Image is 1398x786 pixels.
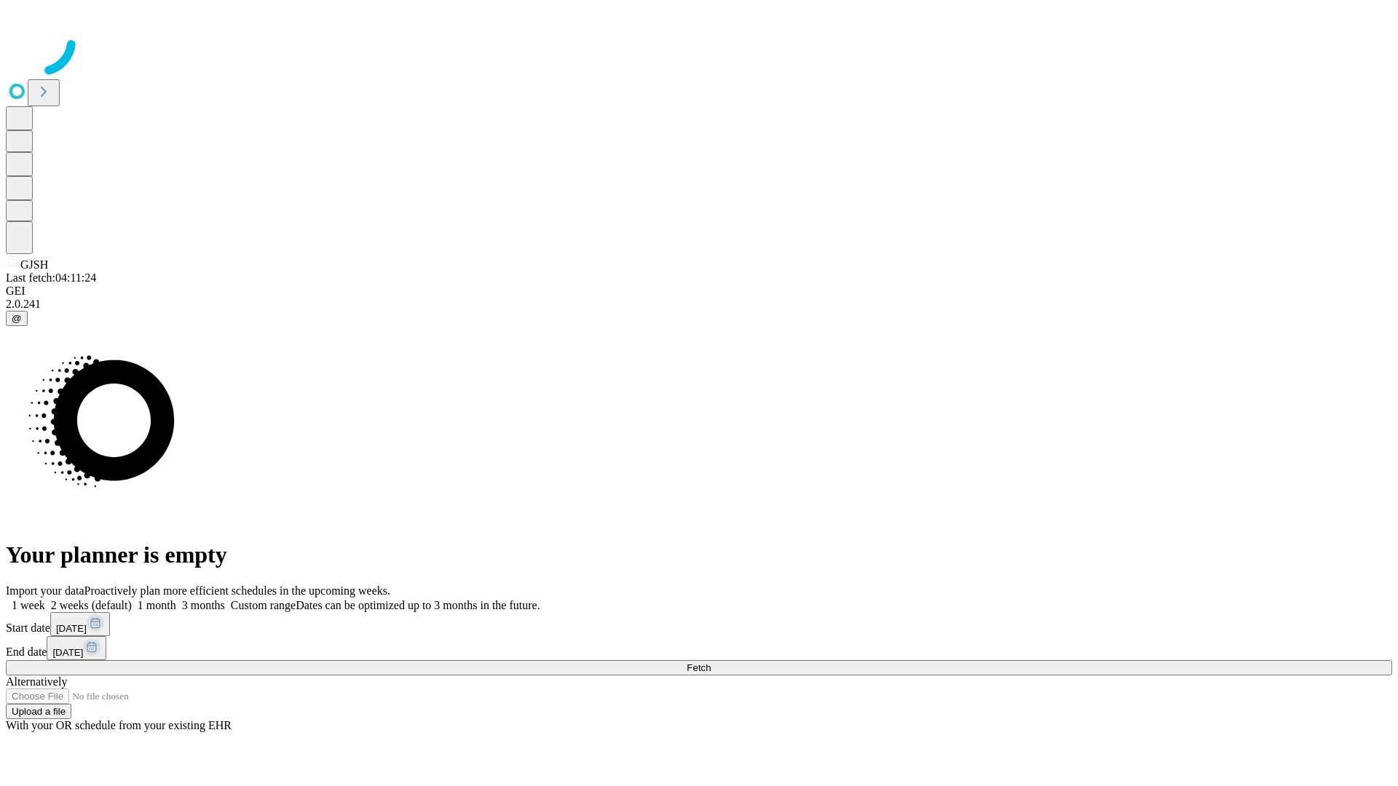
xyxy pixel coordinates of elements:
[6,704,71,719] button: Upload a file
[6,271,96,284] span: Last fetch: 04:11:24
[138,599,176,611] span: 1 month
[6,636,1392,660] div: End date
[50,612,110,636] button: [DATE]
[6,285,1392,298] div: GEI
[6,311,28,326] button: @
[47,636,106,660] button: [DATE]
[6,675,67,688] span: Alternatively
[52,647,83,658] span: [DATE]
[231,599,296,611] span: Custom range
[84,584,390,597] span: Proactively plan more efficient schedules in the upcoming weeks.
[20,258,48,271] span: GJSH
[687,662,711,673] span: Fetch
[6,660,1392,675] button: Fetch
[56,623,87,634] span: [DATE]
[51,599,132,611] span: 2 weeks (default)
[6,719,232,731] span: With your OR schedule from your existing EHR
[6,541,1392,568] h1: Your planner is empty
[6,584,84,597] span: Import your data
[182,599,225,611] span: 3 months
[12,313,22,324] span: @
[6,298,1392,311] div: 2.0.241
[296,599,540,611] span: Dates can be optimized up to 3 months in the future.
[6,612,1392,636] div: Start date
[12,599,45,611] span: 1 week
